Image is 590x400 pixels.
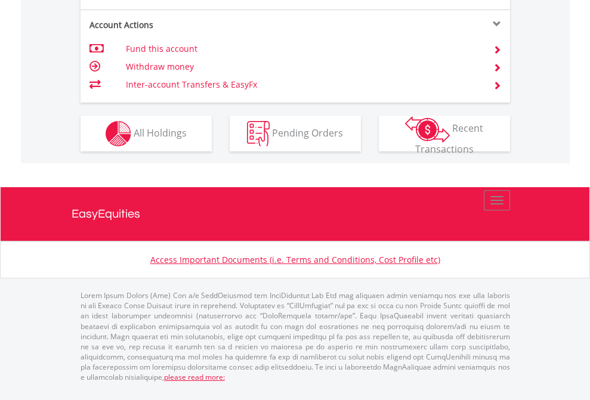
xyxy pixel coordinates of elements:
[247,121,270,147] img: pending_instructions-wht.png
[405,116,450,142] img: transactions-zar-wht.png
[230,116,361,151] button: Pending Orders
[150,254,440,265] a: Access Important Documents (i.e. Terms and Conditions, Cost Profile etc)
[72,187,519,241] a: EasyEquities
[81,19,295,31] div: Account Actions
[81,116,212,151] button: All Holdings
[126,58,478,76] td: Withdraw money
[272,126,343,139] span: Pending Orders
[81,290,510,382] p: Lorem Ipsum Dolors (Ame) Con a/e SeddOeiusmod tem InciDiduntut Lab Etd mag aliquaen admin veniamq...
[106,121,131,147] img: holdings-wht.png
[164,372,225,382] a: please read more:
[379,116,510,151] button: Recent Transactions
[134,126,187,139] span: All Holdings
[126,76,478,94] td: Inter-account Transfers & EasyFx
[126,40,478,58] td: Fund this account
